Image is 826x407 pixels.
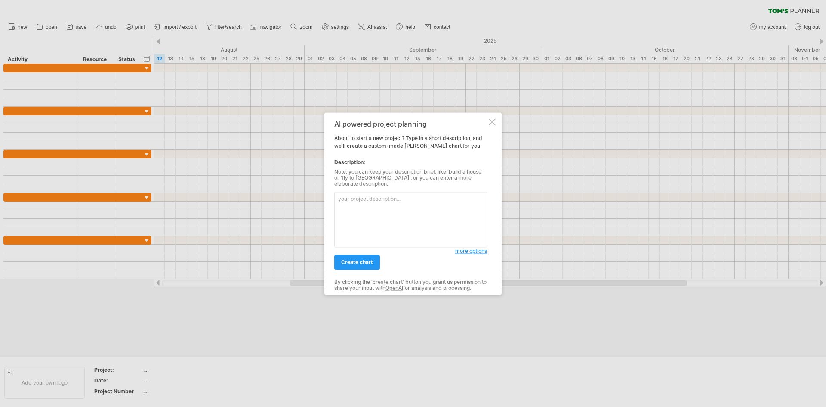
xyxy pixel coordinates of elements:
span: create chart [341,259,373,265]
div: About to start a new project? Type in a short description, and we'll create a custom-made [PERSON... [334,120,487,287]
div: AI powered project planning [334,120,487,128]
div: Description: [334,158,487,166]
a: more options [455,247,487,255]
span: more options [455,248,487,254]
a: OpenAI [385,285,403,292]
div: By clicking the 'create chart' button you grant us permission to share your input with for analys... [334,279,487,292]
div: Note: you can keep your description brief, like 'build a house' or 'fly to [GEOGRAPHIC_DATA]', or... [334,169,487,187]
a: create chart [334,255,380,270]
